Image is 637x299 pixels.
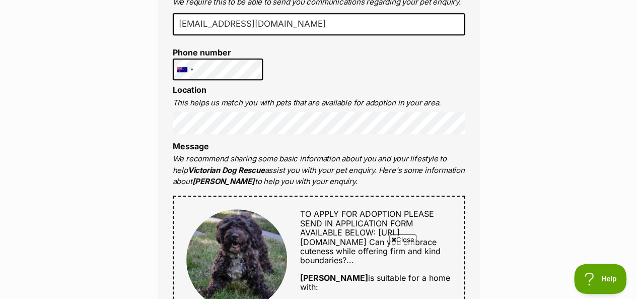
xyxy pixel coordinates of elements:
span: TO APPLY FOR ADOPTION PLEASE SEND IN APPLICATION FORM AVAILABLE BELOW: [300,209,434,237]
label: Message [173,141,209,151]
span: [URL][DOMAIN_NAME] [300,227,400,247]
strong: [PERSON_NAME] [192,176,254,186]
p: We recommend sharing some basic information about you and your lifestyle to help assist you with ... [173,153,465,188]
span: Close [389,234,416,245]
div: Australia: +61 [173,59,196,80]
strong: Victorian Dog Rescue [188,165,265,175]
label: Location [173,85,206,95]
iframe: Advertisement [75,249,563,294]
span: Can you embrace cuteness while offering firm and kind boundaries?... [300,237,441,266]
label: Phone number [173,48,263,57]
p: This helps us match you with pets that are available for adoption in your area. [173,97,465,109]
iframe: Help Scout Beacon - Open [574,264,627,294]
